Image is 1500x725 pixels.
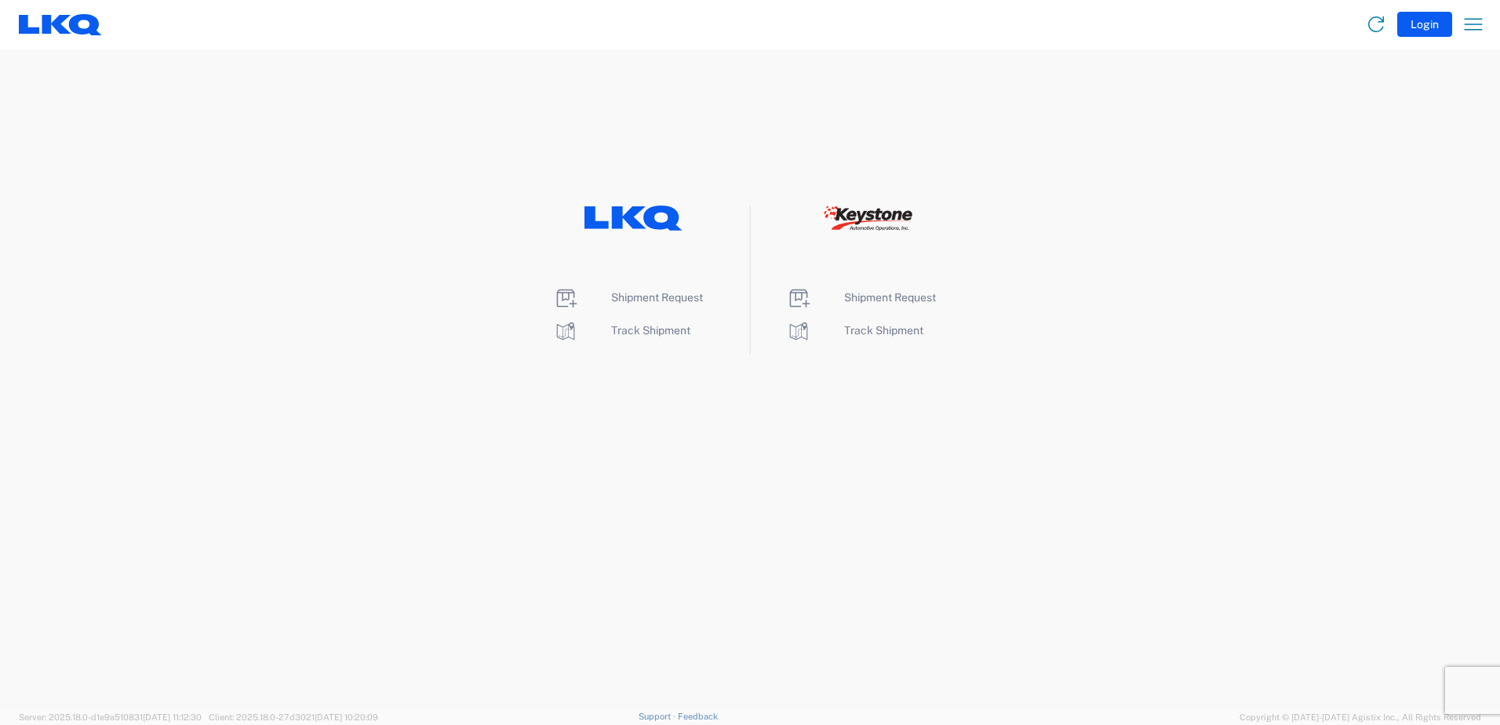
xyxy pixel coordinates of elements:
a: Track Shipment [553,324,690,337]
span: Track Shipment [844,324,923,337]
span: Client: 2025.18.0-27d3021 [209,712,378,722]
a: Feedback [678,712,718,721]
button: Login [1397,12,1452,37]
a: Track Shipment [786,324,923,337]
span: Shipment Request [611,291,703,304]
span: Server: 2025.18.0-d1e9a510831 [19,712,202,722]
a: Support [639,712,678,721]
span: [DATE] 11:12:30 [143,712,202,722]
span: Shipment Request [844,291,936,304]
span: Copyright © [DATE]-[DATE] Agistix Inc., All Rights Reserved [1240,710,1481,724]
span: [DATE] 10:20:09 [315,712,378,722]
span: Track Shipment [611,324,690,337]
a: Shipment Request [786,291,936,304]
a: Shipment Request [553,291,703,304]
